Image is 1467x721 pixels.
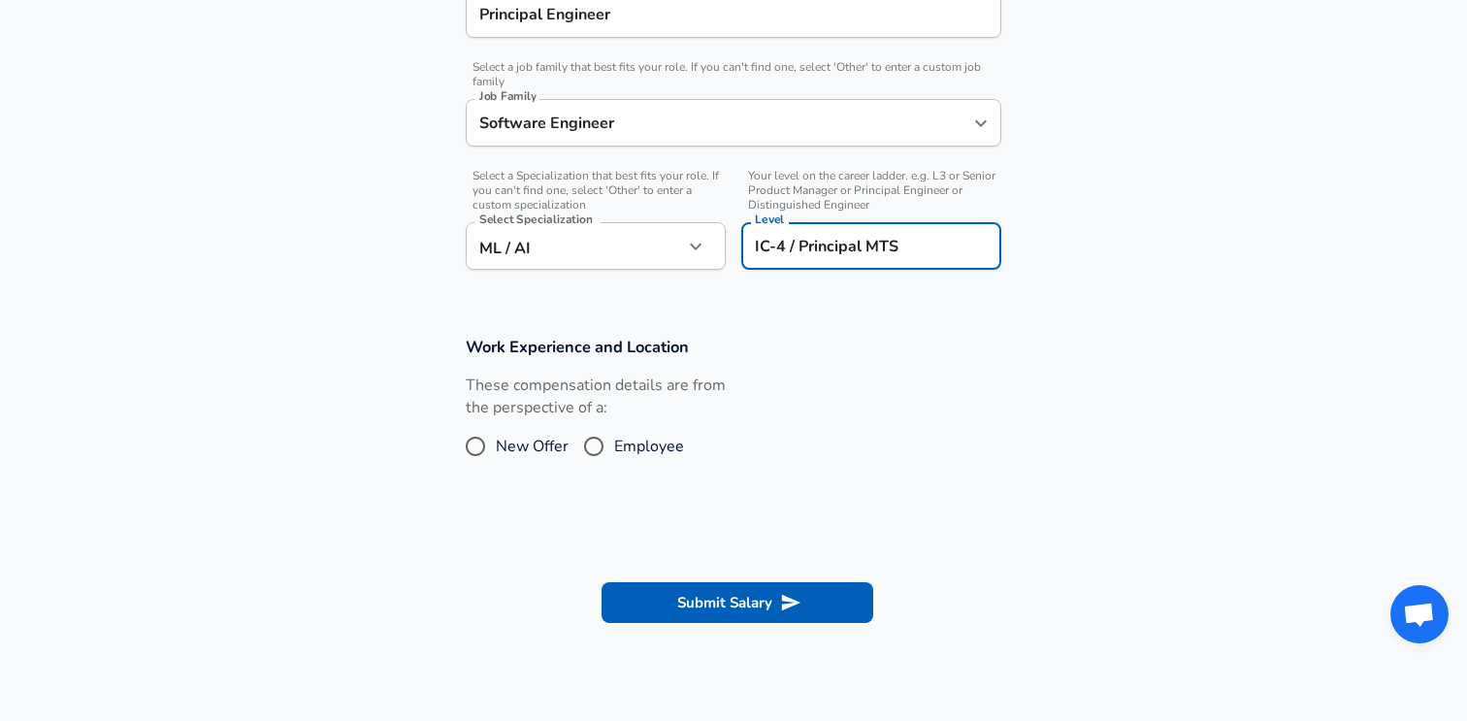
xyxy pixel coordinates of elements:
span: Employee [614,435,684,458]
button: Submit Salary [602,582,873,623]
label: These compensation details are from the perspective of a: [466,375,726,419]
div: ML / AI [466,222,683,270]
label: Job Family [479,90,537,102]
span: Select a job family that best fits your role. If you can't find one, select 'Other' to enter a cu... [466,60,1001,89]
span: New Offer [496,435,569,458]
span: Select a Specialization that best fits your role. If you can't find one, select 'Other' to enter ... [466,169,726,213]
input: Software Engineer [474,108,963,138]
input: L3 [750,231,993,261]
h3: Work Experience and Location [466,336,1001,358]
span: Your level on the career ladder. e.g. L3 or Senior Product Manager or Principal Engineer or Disti... [741,169,1001,213]
label: Select Specialization [479,213,592,225]
label: Level [755,213,784,225]
div: Open chat [1390,585,1449,643]
button: Open [967,110,994,137]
